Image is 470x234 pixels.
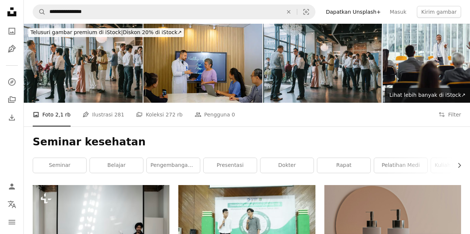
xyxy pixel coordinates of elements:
span: 0 [232,111,235,119]
h1: Seminar kesehatan [33,135,461,149]
a: Telusuri gambar premium di iStock|Diskon 20% di iStock↗ [24,24,188,42]
a: Dapatkan Unsplash+ [321,6,385,18]
a: Masuk/Daftar [4,179,19,194]
button: Kirim gambar [417,6,461,18]
a: Riwayat Pengunduhan [4,110,19,125]
div: Diskon 20% di iStock ↗ [28,28,184,37]
button: Pencarian visual [297,5,315,19]
button: Bahasa [4,197,19,212]
a: Koleksi 272 rb [136,103,182,126]
span: 272 rb [166,111,183,119]
a: Lihat lebih banyak di iStock↗ [385,88,470,103]
a: dokter [260,158,314,173]
a: Pengguna 0 [195,103,235,126]
a: rapat [317,158,370,173]
form: Temuka visual di seluruh situs [33,4,315,19]
img: Senior people are meeting with doctor. [143,24,262,103]
a: Foto [4,24,19,39]
a: Belajar [90,158,143,173]
span: Lihat lebih banyak di iStock ↗ [389,92,466,98]
button: Hapus [281,5,297,19]
a: Koleksi [4,92,19,107]
button: Pencarian di Unsplash [33,5,46,19]
a: presentasi [204,158,257,173]
a: Pengembangan profesional [147,158,200,173]
a: pelatihan medi [374,158,427,173]
a: Ilustrasi [4,42,19,56]
span: 281 [114,111,124,119]
a: Jelajahi [4,75,19,89]
a: seminar [33,158,86,173]
a: beberapa pria di atas panggung [178,220,315,227]
img: Pebisnis Multietnis Asia berbicara saat rehat kopi dalam konferensi Seminar Bisnis [24,24,143,103]
a: Ilustrasi 281 [82,103,124,126]
button: Filter [438,103,461,126]
a: Masuk [385,6,411,18]
img: Kelompok peserta bisnis multiras Asia mengobrol santai setelah acara konferensi yang sukses [263,24,382,103]
span: Telusuri gambar premium di iStock | [30,29,123,35]
button: gulir daftar ke kanan [453,158,461,173]
button: Menu [4,215,19,230]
